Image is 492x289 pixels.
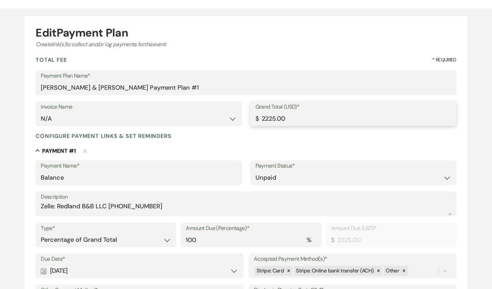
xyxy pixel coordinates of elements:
label: Description [41,192,451,202]
label: Payment Name* [41,161,237,171]
label: Grand Total (USD)* [255,102,451,112]
div: % [307,236,311,245]
h4: Configure payment links & set reminders [36,132,171,140]
div: $ [331,236,334,245]
label: Payment Status* [255,161,451,171]
label: Amount Due (USD)* [331,223,451,233]
span: Stripe: Card [257,267,284,274]
div: [DATE] [41,264,238,278]
button: Payment #1 [36,147,76,154]
h5: Payment # 1 [42,147,76,155]
label: Due Date* [41,254,238,264]
label: Payment Plan Name* [41,71,451,81]
label: Accepted Payment Method(s)* [254,254,451,264]
span: * Required [432,56,456,63]
span: Stripe: Online bank transfer (ACH) [296,267,374,274]
h4: Total Fee [36,56,67,63]
label: Invoice Name [41,102,237,112]
div: Create link(s) to collect and/or log payments for this event: [36,40,456,49]
span: Other [386,267,399,274]
div: Edit Payment Plan [36,27,456,38]
textarea: Zelle: Redland B&B LLC [PHONE_NUMBER] [41,202,451,216]
label: Amount Due (Percentage)* [186,223,316,233]
div: $ [255,114,259,123]
label: Type* [41,223,171,233]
